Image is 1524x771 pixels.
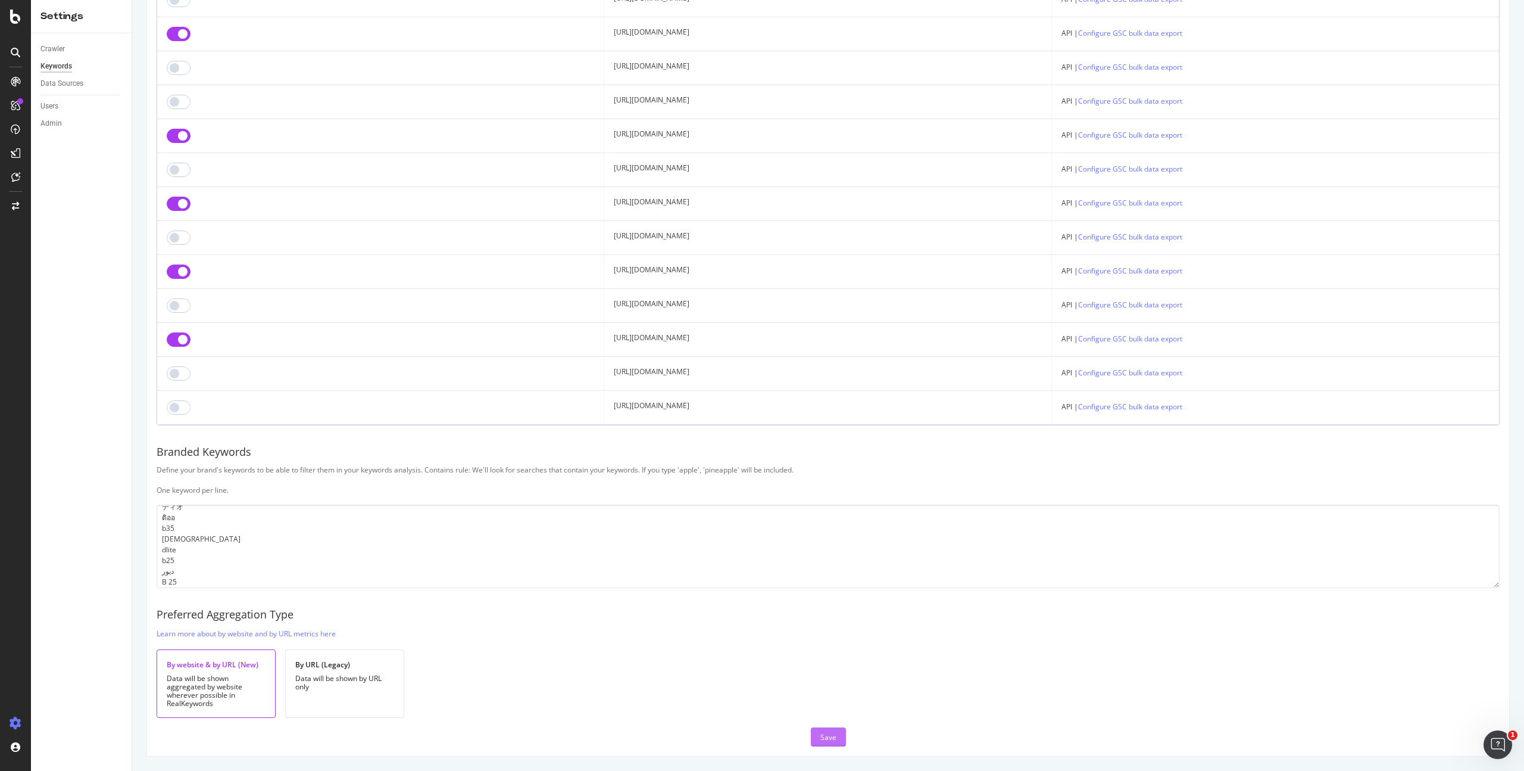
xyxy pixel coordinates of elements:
[1061,95,1489,107] div: API |
[604,51,1051,85] td: [URL][DOMAIN_NAME]
[40,77,83,90] div: Data Sources
[604,187,1051,221] td: [URL][DOMAIN_NAME]
[1061,332,1489,345] div: API |
[1078,197,1182,209] a: Configure GSC bulk data export
[157,465,1500,495] div: Define your brand's keywords to be able to filter them in your keywords analysis. Contains rule: ...
[40,77,123,90] a: Data Sources
[1061,231,1489,243] div: API |
[1061,400,1489,413] div: API |
[40,43,65,55] div: Crawler
[1078,163,1182,175] a: Configure GSC bulk data export
[604,17,1051,51] td: [URL][DOMAIN_NAME]
[604,391,1051,425] td: [URL][DOMAIN_NAME]
[1078,299,1182,311] a: Configure GSC bulk data export
[40,60,123,73] a: Keywords
[1061,265,1489,277] div: API |
[1061,197,1489,209] div: API |
[1078,27,1182,39] a: Configure GSC bulk data export
[1508,730,1517,740] span: 1
[1078,129,1182,141] a: Configure GSC bulk data export
[604,119,1051,153] td: [URL][DOMAIN_NAME]
[295,674,394,691] div: Data will be shown by URL only
[604,221,1051,255] td: [URL][DOMAIN_NAME]
[604,323,1051,357] td: [URL][DOMAIN_NAME]
[604,153,1051,187] td: [URL][DOMAIN_NAME]
[40,117,123,130] a: Admin
[1078,231,1182,243] a: Configure GSC bulk data export
[604,255,1051,289] td: [URL][DOMAIN_NAME]
[40,60,72,73] div: Keywords
[1484,730,1512,759] iframe: Intercom live chat
[811,728,846,747] button: Save
[295,660,394,670] div: By URL (Legacy)
[1078,400,1182,413] a: Configure GSC bulk data export
[1061,61,1489,73] div: API |
[604,289,1051,323] td: [URL][DOMAIN_NAME]
[157,627,336,640] a: Learn more about by website and by URL metrics here
[604,357,1051,391] td: [URL][DOMAIN_NAME]
[1078,332,1182,345] a: Configure GSC bulk data export
[1061,129,1489,141] div: API |
[40,10,122,23] div: Settings
[1061,163,1489,175] div: API |
[1078,366,1182,379] a: Configure GSC bulk data export
[40,43,123,55] a: Crawler
[157,607,1500,623] div: Preferred Aggregation Type
[157,505,1500,588] textarea: 30 [PERSON_NAME] jadore rose des vents rose de vent d [PERSON_NAME] jacket dipr 95.22 迪奧 b101 b22...
[40,117,62,130] div: Admin
[167,660,266,670] div: By website & by URL (New)
[1061,27,1489,39] div: API |
[820,732,836,742] div: Save
[1078,95,1182,107] a: Configure GSC bulk data export
[1078,61,1182,73] a: Configure GSC bulk data export
[167,674,266,708] div: Data will be shown aggregated by website wherever possible in RealKeywords
[40,100,123,113] a: Users
[1061,366,1489,379] div: API |
[1061,299,1489,311] div: API |
[604,85,1051,119] td: [URL][DOMAIN_NAME]
[157,444,1500,460] div: Branded Keywords
[40,100,58,113] div: Users
[1078,265,1182,277] a: Configure GSC bulk data export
